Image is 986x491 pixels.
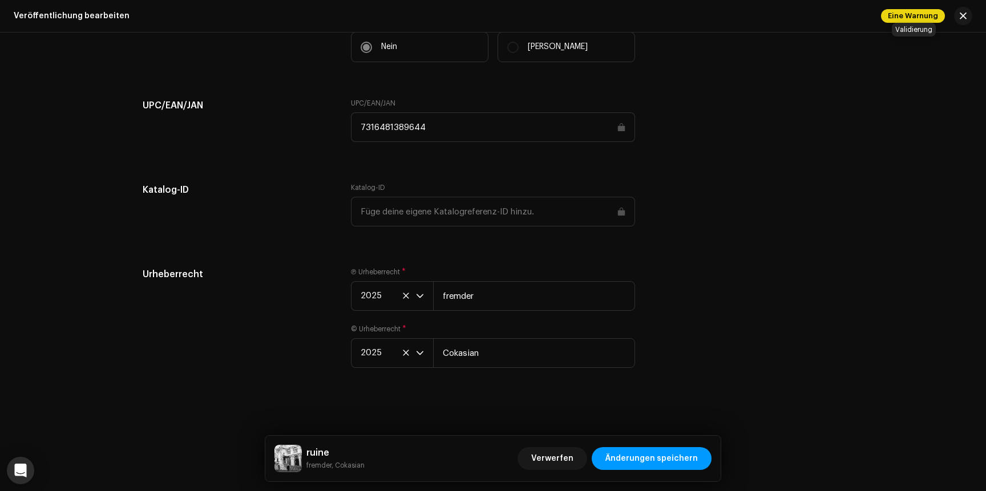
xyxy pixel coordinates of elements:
label: © Urheberrecht [351,324,406,334]
p: [PERSON_NAME] [528,41,588,53]
h5: UPC/EAN/JAN [143,99,333,112]
h5: Urheberrecht [143,267,333,281]
p: Nein [381,41,397,53]
button: Verwerfen [518,447,587,470]
button: Änderungen speichern [592,447,712,470]
span: 2025 [361,339,416,367]
input: Füge deine eigene Katalogreferenz-ID hinzu. [351,197,635,226]
div: Open Intercom Messenger [7,457,34,484]
label: UPC/EAN/JAN [351,99,395,108]
small: ruine [306,460,365,471]
input: e.g. Publisher LLC [433,338,635,368]
h5: Katalog-ID [143,183,333,197]
span: Verwerfen [531,447,573,470]
div: dropdown trigger [416,282,424,310]
input: e.g. Label LLC [433,281,635,311]
div: dropdown trigger [416,339,424,367]
label: Katalog-ID [351,183,385,192]
h5: ruine [306,446,365,460]
input: e.g. 000000000000 [351,112,635,142]
span: Änderungen speichern [605,447,698,470]
img: 2071e15f-0263-486a-8266-13350240a60e [274,445,302,472]
label: Ⓟ Urheberrecht [351,267,406,277]
span: 2025 [361,282,416,310]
